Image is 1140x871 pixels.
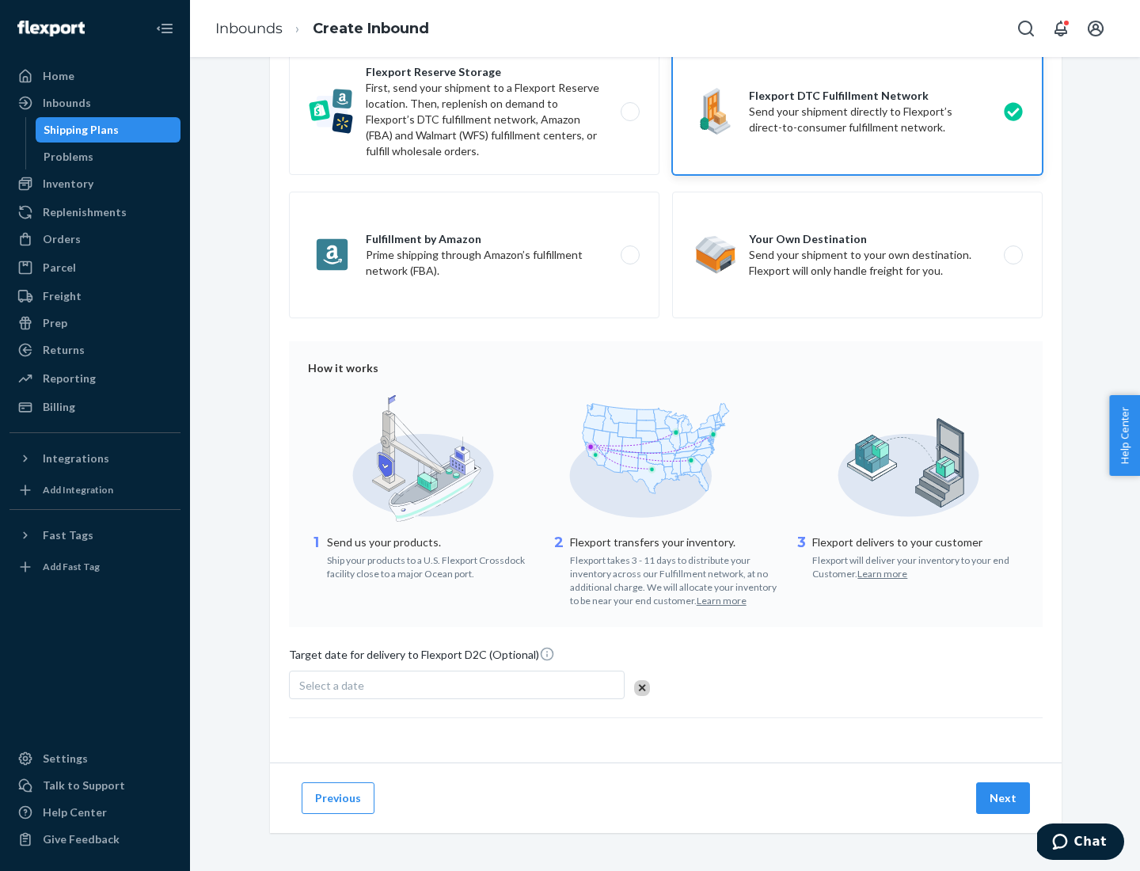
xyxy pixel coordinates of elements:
a: Shipping Plans [36,117,181,143]
button: Next [976,782,1030,814]
div: Freight [43,288,82,304]
a: Problems [36,144,181,169]
div: Talk to Support [43,778,125,793]
div: Help Center [43,804,107,820]
button: Previous [302,782,374,814]
button: Give Feedback [9,827,180,852]
button: Close Navigation [149,13,180,44]
a: Add Fast Tag [9,554,180,580]
div: How it works [308,360,1024,376]
div: Replenishments [43,204,127,220]
button: Open notifications [1045,13,1077,44]
a: Prep [9,310,180,336]
div: Billing [43,399,75,415]
div: Give Feedback [43,831,120,847]
a: Help Center [9,800,180,825]
div: Home [43,68,74,84]
div: Inventory [43,176,93,192]
button: Learn more [697,594,747,607]
a: Settings [9,746,180,771]
a: Inbounds [9,90,180,116]
div: 1 [308,533,324,580]
button: Open Search Box [1010,13,1042,44]
a: Orders [9,226,180,252]
a: Parcel [9,255,180,280]
div: Flexport takes 3 - 11 days to distribute your inventory across our Fulfillment network, at no add... [570,550,781,608]
img: Flexport logo [17,21,85,36]
div: Shipping Plans [44,122,119,138]
button: Learn more [857,567,907,580]
button: Integrations [9,446,180,471]
a: Create Inbound [313,20,429,37]
div: Add Integration [43,483,113,496]
a: Home [9,63,180,89]
div: 3 [793,533,809,580]
div: Integrations [43,451,109,466]
div: Reporting [43,371,96,386]
button: Open account menu [1080,13,1111,44]
div: Add Fast Tag [43,560,100,573]
a: Returns [9,337,180,363]
button: Help Center [1109,395,1140,476]
iframe: Opens a widget where you can chat to one of our agents [1037,823,1124,863]
p: Send us your products. [327,534,538,550]
ol: breadcrumbs [203,6,442,52]
div: Settings [43,751,88,766]
a: Add Integration [9,477,180,503]
button: Talk to Support [9,773,180,798]
div: Prep [43,315,67,331]
button: Fast Tags [9,523,180,548]
a: Inbounds [215,20,283,37]
a: Inventory [9,171,180,196]
div: Parcel [43,260,76,276]
div: Orders [43,231,81,247]
div: Problems [44,149,93,165]
span: Target date for delivery to Flexport D2C (Optional) [289,646,555,669]
div: Ship your products to a U.S. Flexport Crossdock facility close to a major Ocean port. [327,550,538,580]
div: Inbounds [43,95,91,111]
p: Flexport delivers to your customer [812,534,1024,550]
a: Replenishments [9,200,180,225]
div: Flexport will deliver your inventory to your end Customer. [812,550,1024,580]
div: 2 [551,533,567,608]
a: Reporting [9,366,180,391]
p: Flexport transfers your inventory. [570,534,781,550]
div: Returns [43,342,85,358]
a: Billing [9,394,180,420]
a: Freight [9,283,180,309]
div: Fast Tags [43,527,93,543]
span: Select a date [299,679,364,692]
